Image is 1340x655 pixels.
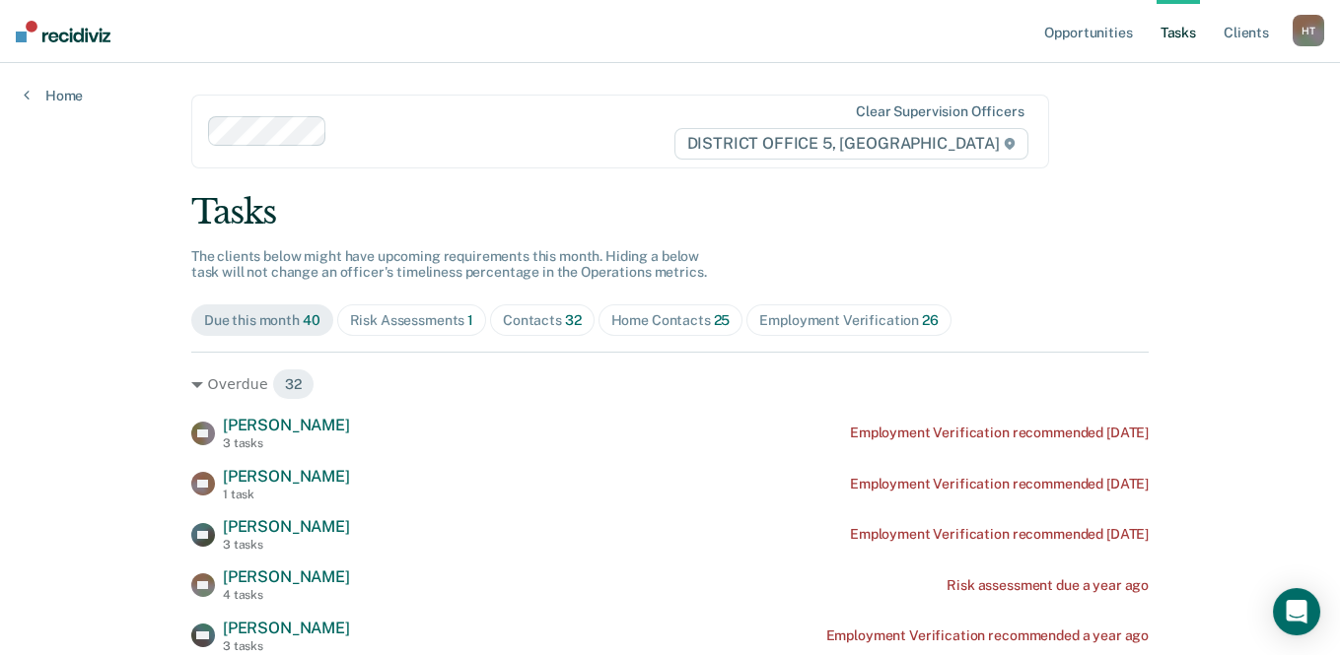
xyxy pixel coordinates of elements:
[191,368,1149,400] div: Overdue 32
[759,312,938,329] div: Employment Verification
[191,192,1149,232] div: Tasks
[24,87,83,104] a: Home
[1293,15,1324,46] button: HT
[714,312,731,328] span: 25
[850,526,1149,543] div: Employment Verification recommended [DATE]
[1273,588,1320,635] div: Open Intercom Messenger
[223,467,350,486] span: [PERSON_NAME]
[1293,15,1324,46] div: H T
[922,312,939,328] span: 26
[272,368,315,400] span: 32
[467,312,473,328] span: 1
[565,312,582,328] span: 32
[223,588,350,602] div: 4 tasks
[16,21,110,42] img: Recidiviz
[503,312,582,329] div: Contacts
[850,425,1149,441] div: Employment Verification recommended [DATE]
[223,639,350,653] div: 3 tasks
[303,312,320,328] span: 40
[611,312,731,329] div: Home Contacts
[850,476,1149,492] div: Employment Verification recommended [DATE]
[223,567,350,586] span: [PERSON_NAME]
[223,517,350,536] span: [PERSON_NAME]
[674,128,1028,160] span: DISTRICT OFFICE 5, [GEOGRAPHIC_DATA]
[223,538,350,552] div: 3 tasks
[223,488,350,501] div: 1 task
[826,627,1150,644] div: Employment Verification recommended a year ago
[947,577,1149,594] div: Risk assessment due a year ago
[204,312,320,329] div: Due this month
[223,619,350,637] span: [PERSON_NAME]
[223,436,350,450] div: 3 tasks
[223,416,350,434] span: [PERSON_NAME]
[350,312,474,329] div: Risk Assessments
[856,103,1023,120] div: Clear supervision officers
[191,248,707,281] span: The clients below might have upcoming requirements this month. Hiding a below task will not chang...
